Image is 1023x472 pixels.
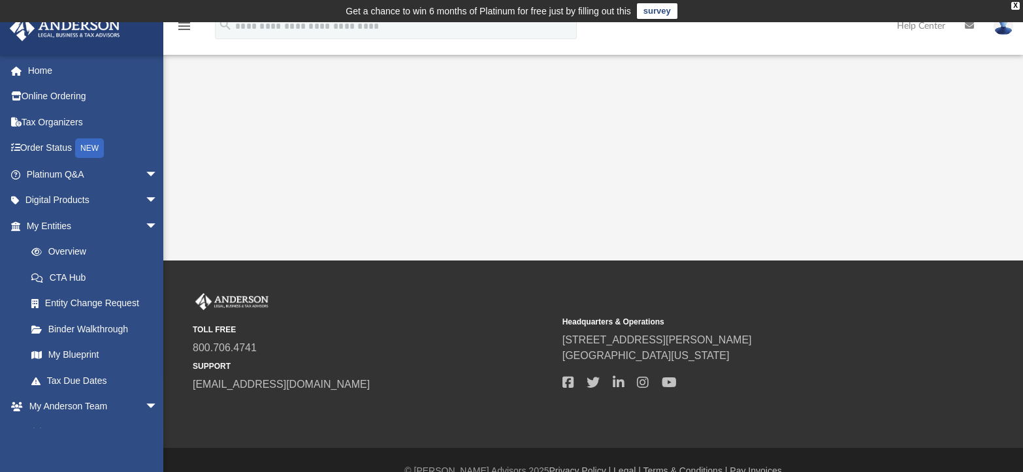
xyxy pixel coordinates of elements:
small: Headquarters & Operations [562,316,923,328]
img: Anderson Advisors Platinum Portal [193,293,271,310]
a: Binder Walkthrough [18,316,178,342]
a: Home [9,57,178,84]
div: close [1011,2,1020,10]
a: [STREET_ADDRESS][PERSON_NAME] [562,334,752,345]
span: arrow_drop_down [145,187,171,214]
a: [GEOGRAPHIC_DATA][US_STATE] [562,350,730,361]
a: My Entitiesarrow_drop_down [9,213,178,239]
div: Get a chance to win 6 months of Platinum for free just by filling out this [346,3,631,19]
a: CTA Hub [18,264,178,291]
a: Tax Organizers [9,109,178,135]
a: [EMAIL_ADDRESS][DOMAIN_NAME] [193,379,370,390]
i: search [218,18,233,32]
a: Entity Change Request [18,291,178,317]
span: arrow_drop_down [145,213,171,240]
a: Digital Productsarrow_drop_down [9,187,178,213]
small: TOLL FREE [193,324,553,336]
a: Tax Due Dates [18,368,178,394]
i: menu [176,18,192,34]
span: arrow_drop_down [145,161,171,188]
a: survey [637,3,677,19]
small: SUPPORT [193,360,553,372]
img: Anderson Advisors Platinum Portal [6,16,124,41]
a: My Anderson Teamarrow_drop_down [9,394,171,420]
a: Online Ordering [9,84,178,110]
div: NEW [75,138,104,158]
a: Platinum Q&Aarrow_drop_down [9,161,178,187]
a: My Blueprint [18,342,171,368]
span: arrow_drop_down [145,394,171,420]
a: Order StatusNEW [9,135,178,162]
img: User Pic [994,16,1013,35]
a: 800.706.4741 [193,342,257,353]
a: My Anderson Team [18,419,165,445]
a: Overview [18,239,178,265]
a: menu [176,25,192,34]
